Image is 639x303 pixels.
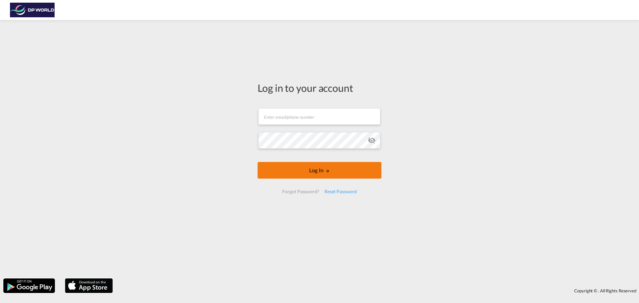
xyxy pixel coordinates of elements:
[10,3,55,18] img: c08ca190194411f088ed0f3ba295208c.png
[280,186,321,198] div: Forgot Password?
[258,162,381,179] button: LOGIN
[258,108,380,125] input: Enter email/phone number
[116,285,639,296] div: Copyright © . All Rights Reserved
[368,136,376,144] md-icon: icon-eye-off
[3,278,56,294] img: google.png
[258,81,381,95] div: Log in to your account
[322,186,359,198] div: Reset Password
[64,278,113,294] img: apple.png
